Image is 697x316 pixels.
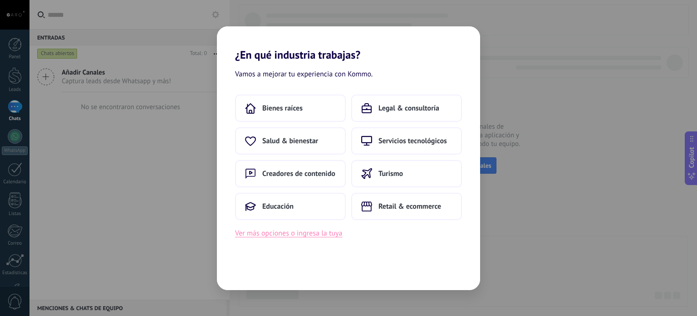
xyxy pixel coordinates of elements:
[262,104,303,113] span: Bienes raíces
[351,193,462,220] button: Retail & ecommerce
[378,202,441,211] span: Retail & ecommerce
[235,69,373,80] span: Vamos a mejorar tu experiencia con Kommo.
[378,169,403,178] span: Turismo
[378,136,447,145] span: Servicios tecnológicos
[235,227,342,239] button: Ver más opciones o ingresa la tuya
[378,104,439,113] span: Legal & consultoría
[217,26,480,61] h2: ¿En qué industria trabajas?
[235,193,346,220] button: Educación
[351,160,462,187] button: Turismo
[235,127,346,155] button: Salud & bienestar
[235,160,346,187] button: Creadores de contenido
[262,202,294,211] span: Educación
[262,136,318,145] span: Salud & bienestar
[262,169,335,178] span: Creadores de contenido
[351,127,462,155] button: Servicios tecnológicos
[235,95,346,122] button: Bienes raíces
[351,95,462,122] button: Legal & consultoría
